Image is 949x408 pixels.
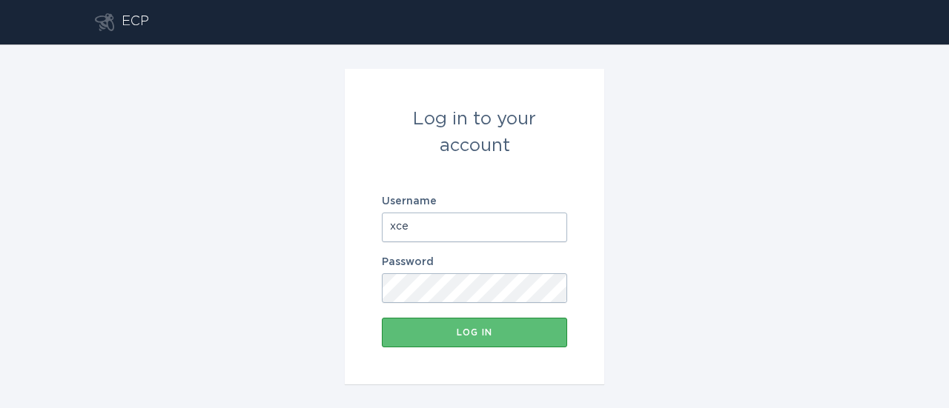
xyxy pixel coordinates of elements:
[389,328,560,337] div: Log in
[382,106,567,159] div: Log in to your account
[382,196,567,207] label: Username
[382,257,567,267] label: Password
[95,13,114,31] button: Go to dashboard
[382,318,567,347] button: Log in
[122,13,149,31] div: ECP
